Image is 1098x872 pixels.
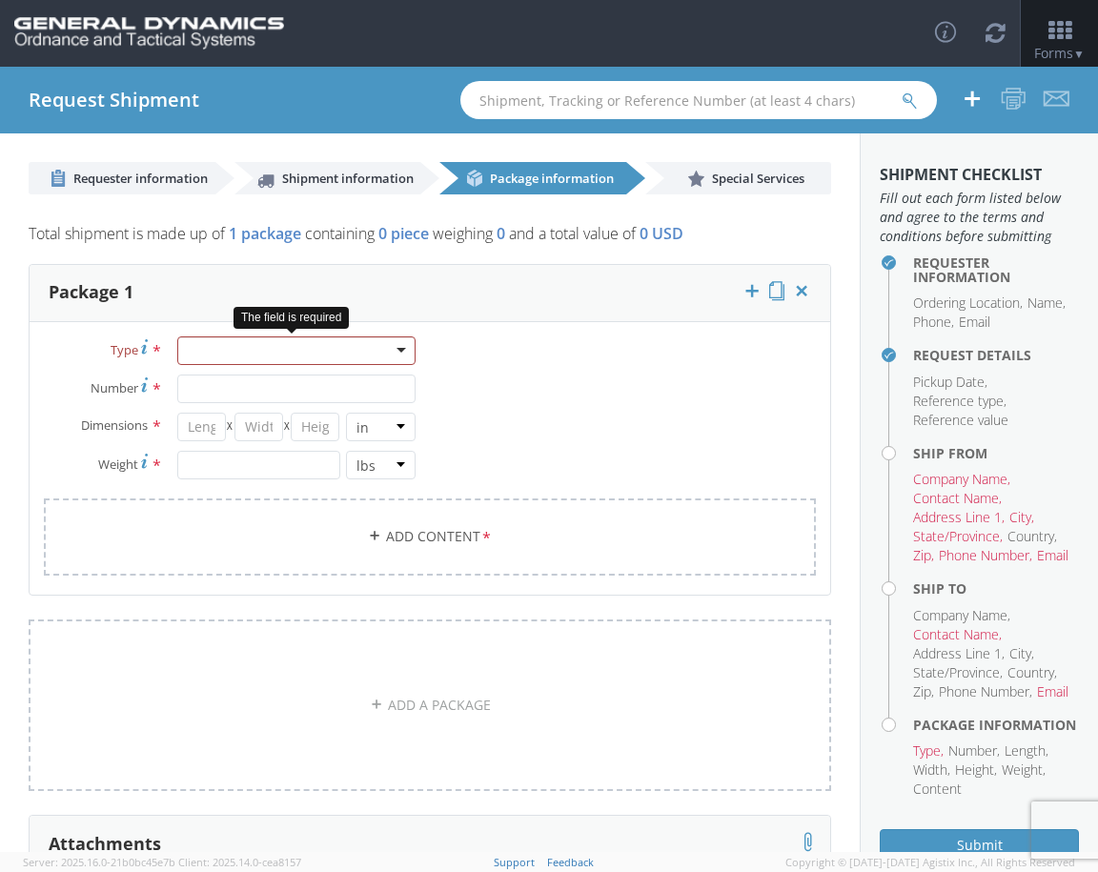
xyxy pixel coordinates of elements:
[913,446,1079,460] h4: Ship From
[226,413,234,441] span: X
[880,189,1079,246] span: Fill out each form listed below and agree to the terms and conditions before submitting
[29,223,831,254] p: Total shipment is made up of containing weighing and a total value of
[81,416,148,434] span: Dimensions
[98,456,138,473] span: Weight
[283,413,292,441] span: X
[880,167,1079,184] h3: Shipment Checklist
[234,307,349,329] div: The field is required
[91,379,138,396] span: Number
[785,855,1075,870] span: Copyright © [DATE]-[DATE] Agistix Inc., All Rights Reserved
[640,223,683,244] span: 0 USD
[49,835,161,854] h3: Attachments
[177,413,226,441] input: Length
[1037,682,1068,701] li: Email
[44,498,816,576] a: Add Content
[234,162,421,194] a: Shipment information
[913,644,1005,663] li: Address Line 1
[378,223,429,244] span: 0 piece
[913,294,1023,313] li: Ordering Location
[439,162,626,194] a: Package information
[29,90,199,111] h4: Request Shipment
[497,223,505,244] span: 0
[1002,760,1046,780] li: Weight
[1007,663,1057,682] li: Country
[1027,294,1066,313] li: Name
[913,718,1079,732] h4: Package Information
[913,255,1079,285] h4: Requester Information
[913,546,934,565] li: Zip
[1007,527,1057,546] li: Country
[460,81,937,119] input: Shipment, Tracking or Reference Number (at least 4 chars)
[913,411,1008,430] li: Reference value
[494,855,535,869] a: Support
[913,527,1003,546] li: State/Province
[547,855,594,869] a: Feedback
[939,682,1032,701] li: Phone Number
[1009,644,1034,663] li: City
[948,741,1000,760] li: Number
[913,470,1010,489] li: Company Name
[1073,46,1085,62] span: ▼
[913,663,1003,682] li: State/Province
[712,170,804,187] span: Special Services
[29,619,831,791] a: ADD A PACKAGE
[73,170,208,187] span: Requester information
[939,546,1032,565] li: Phone Number
[913,313,954,332] li: Phone
[1034,44,1085,62] span: Forms
[111,341,138,358] span: Type
[913,625,1002,644] li: Contact Name
[955,760,997,780] li: Height
[1009,508,1034,527] li: City
[913,373,987,392] li: Pickup Date
[913,508,1005,527] li: Address Line 1
[49,283,133,302] h3: Package 1
[178,855,301,869] span: Client: 2025.14.0-cea8157
[229,223,301,244] span: 1 package
[913,581,1079,596] h4: Ship To
[14,17,284,50] img: gd-ots-0c3321f2eb4c994f95cb.png
[913,348,1079,362] h4: Request Details
[913,392,1006,411] li: Reference type
[880,829,1079,862] button: Submit
[1037,546,1068,565] li: Email
[282,170,414,187] span: Shipment information
[913,606,1010,625] li: Company Name
[913,780,962,799] li: Content
[291,413,339,441] input: Height
[23,855,175,869] span: Server: 2025.16.0-21b0bc45e7b
[1005,741,1048,760] li: Length
[29,162,215,194] a: Requester information
[913,741,944,760] li: Type
[913,760,950,780] li: Width
[913,682,934,701] li: Zip
[959,313,990,332] li: Email
[490,170,614,187] span: Package information
[913,489,1002,508] li: Contact Name
[645,162,832,194] a: Special Services
[234,413,283,441] input: Width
